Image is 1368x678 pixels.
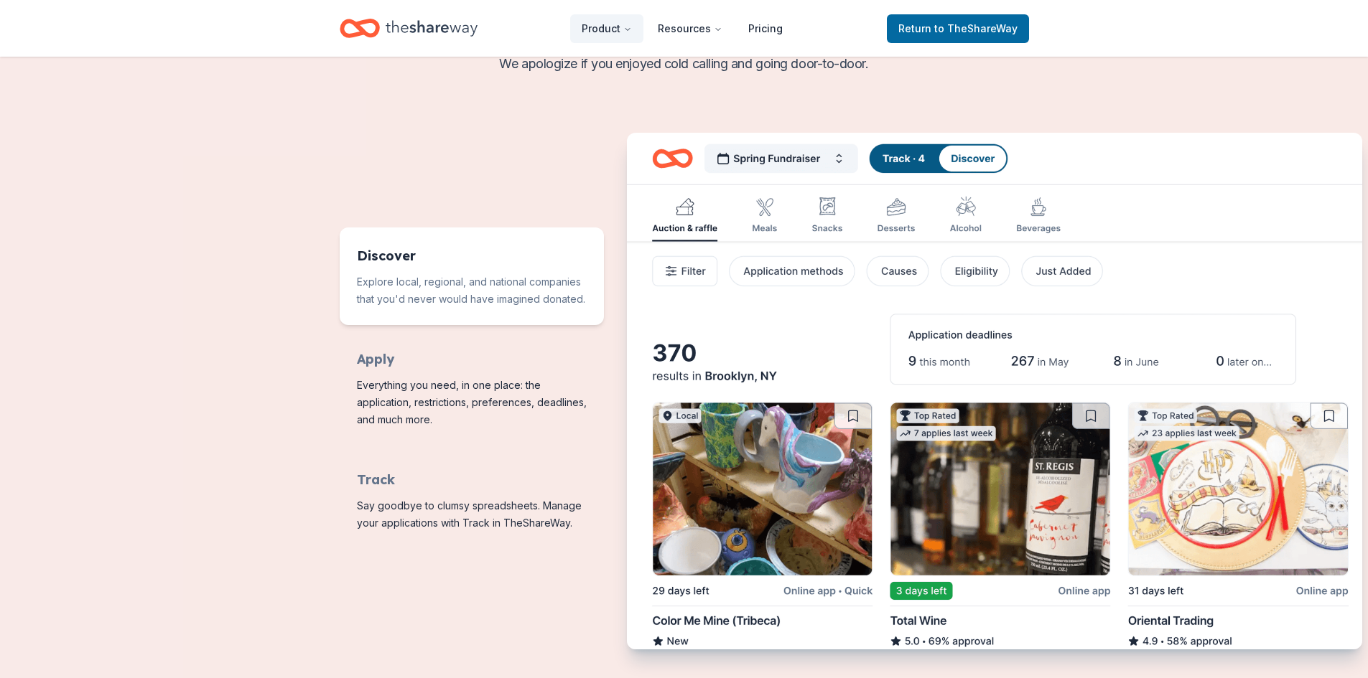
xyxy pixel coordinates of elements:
a: Returnto TheShareWay [887,14,1029,43]
a: Home [340,11,478,45]
p: We apologize if you enjoyed cold calling and going door-to-door. [340,52,1029,75]
a: Pricing [737,14,794,43]
img: Image for Discover [627,133,1362,651]
span: Return [898,20,1018,37]
button: Product [570,14,643,43]
span: to TheShareWay [934,22,1018,34]
nav: Main [570,11,794,45]
button: Resources [646,14,734,43]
